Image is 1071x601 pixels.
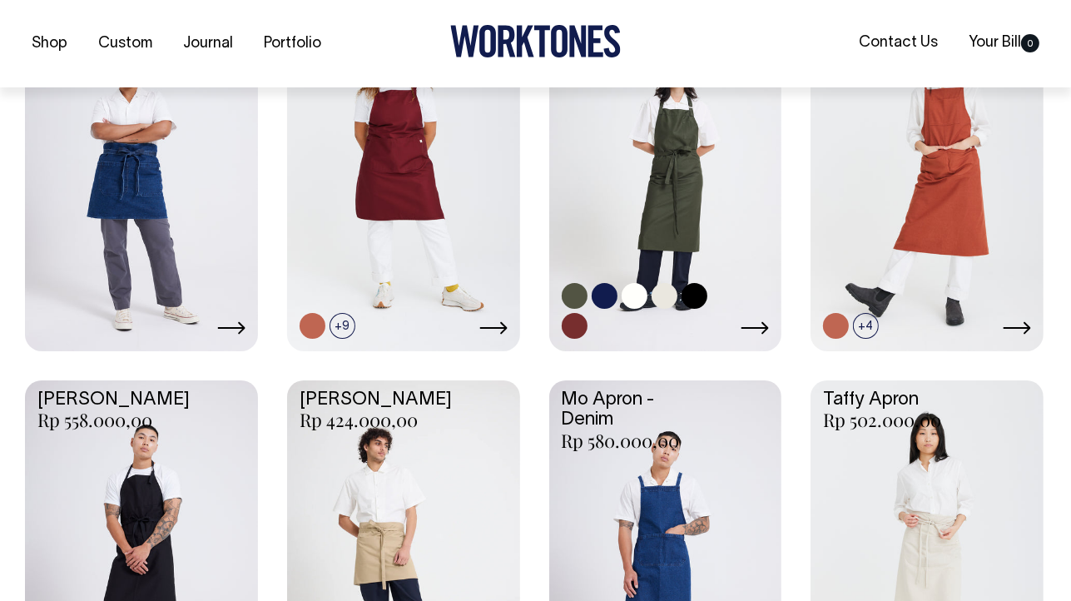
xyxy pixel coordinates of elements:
span: +4 [853,313,879,339]
a: Portfolio [257,30,328,57]
a: Shop [25,30,74,57]
a: Your Bill0 [962,29,1046,57]
span: 0 [1021,34,1039,52]
span: +9 [330,313,355,339]
a: Custom [92,30,159,57]
a: Journal [176,30,240,57]
a: Contact Us [852,29,945,57]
